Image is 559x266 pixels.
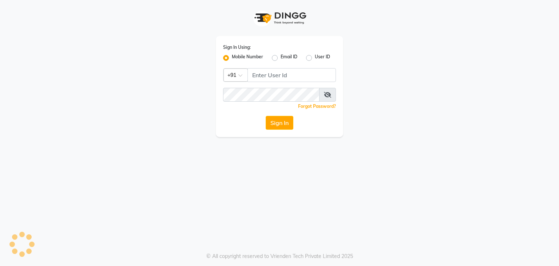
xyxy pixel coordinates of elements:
a: Forgot Password? [298,103,336,109]
label: Email ID [281,54,297,62]
label: Sign In Using: [223,44,251,51]
label: User ID [315,54,330,62]
input: Username [223,88,320,102]
label: Mobile Number [232,54,263,62]
img: logo1.svg [250,7,309,29]
input: Username [247,68,336,82]
button: Sign In [266,116,293,130]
